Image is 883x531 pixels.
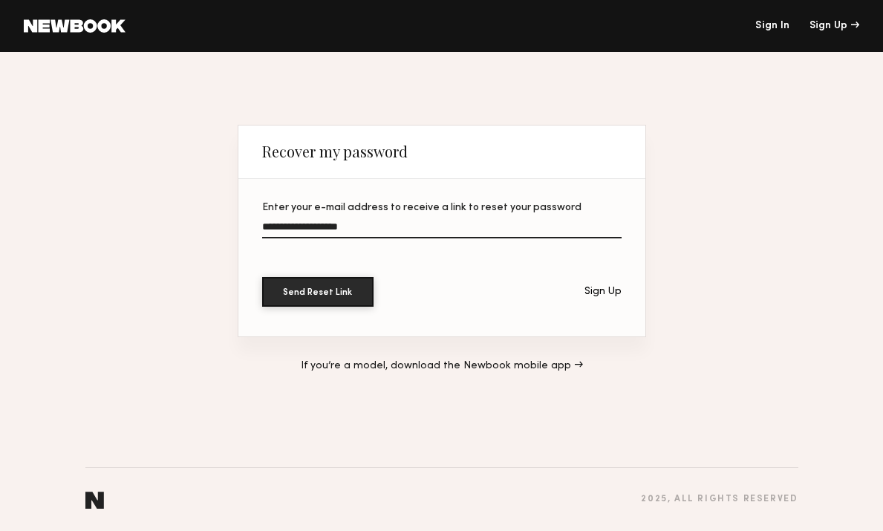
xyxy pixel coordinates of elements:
a: If you’re a model, download the Newbook mobile app → [301,361,583,371]
div: Sign Up [809,21,859,31]
input: Enter your e-mail address to receive a link to reset your password [262,221,622,238]
div: Sign Up [584,287,622,297]
div: Enter your e-mail address to receive a link to reset your password [262,203,622,213]
div: Recover my password [262,143,408,160]
a: Sign In [755,21,789,31]
div: 2025 , all rights reserved [641,495,798,504]
button: Send Reset Link [262,277,374,307]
